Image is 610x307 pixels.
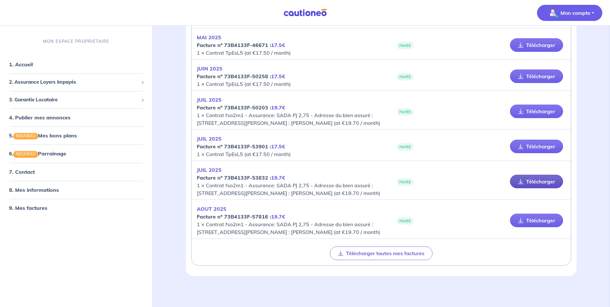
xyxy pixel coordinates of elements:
[510,140,563,153] a: Télécharger
[271,42,285,48] em: 17.5€
[3,183,150,196] div: 8. Mes informations
[510,38,563,52] a: Télécharger
[9,169,35,175] a: 7. Contact
[3,58,150,71] div: 1. Accueil
[197,205,381,236] p: 1 × Contrat fso2m1 - Assurance: SADA PJ 2,75 - Adresse du bien assuré : [STREET_ADDRESS][PERSON_N...
[3,147,150,160] div: 6.NOUVEAUParrainage
[3,111,150,124] div: 4. Publier mes annonces
[3,165,150,178] div: 7. Contact
[397,73,414,80] span: PAYÉE
[3,76,150,88] div: 2. Assurance Loyers Impayés
[197,73,285,79] strong: Facture nº 73B4133F-50258 :
[9,114,70,121] a: 4. Publier mes annonces
[197,143,285,150] strong: Facture nº 73B4133F-53901 :
[197,97,222,103] em: JUIL 2025
[397,143,414,151] span: PAYÉE
[197,135,222,142] em: JUIL 2025
[397,108,414,116] span: PAYÉE
[9,132,77,139] a: 5.NOUVEAUMes bons plans
[510,70,563,83] a: Télécharger
[197,65,381,88] p: 1 × Contrat TpEsL5 (at €17.50 / month)
[510,105,563,118] a: Télécharger
[271,213,285,220] em: 19.7€
[9,96,139,104] span: 3. Garantie Locataire
[197,65,223,72] em: JUIN 2025
[271,174,285,181] em: 19.7€
[397,42,414,49] span: PAYÉE
[271,143,285,150] em: 17.5€
[281,9,329,17] img: Cautioneo
[197,104,285,111] strong: Facture nº 73B4133F-50203 :
[197,174,285,181] strong: Facture nº 73B4133F-53832 :
[9,151,66,157] a: 6.NOUVEAUParrainage
[9,187,59,193] a: 8. Mes informations
[271,73,285,79] em: 17.5€
[197,135,381,158] p: 1 × Contrat TpEsL5 (at €17.50 / month)
[3,94,150,106] div: 3. Garantie Locataire
[330,247,432,260] button: Télécharger toutes mes factures
[43,38,109,44] p: MON ESPACE PROPRIÉTAIRE
[197,42,285,48] strong: Facture nº 73B4133F-46671 :
[510,214,563,227] a: Télécharger
[3,129,150,142] div: 5.NOUVEAUMes bons plans
[560,9,590,17] p: Mon compte
[510,175,563,188] a: Télécharger
[397,178,414,186] span: PAYÉE
[537,5,602,21] button: illu_account_valid_menu.svgMon compte
[271,104,285,111] em: 19.7€
[9,61,33,68] a: 1. Accueil
[3,201,150,214] div: 9. Mes factures
[397,217,414,225] span: PAYÉE
[197,167,222,173] em: JUIL 2025
[197,206,226,212] em: AOUT 2025
[197,213,285,220] strong: Facture nº 73B4133F-57816 :
[197,33,381,57] p: 1 × Contrat TpEsL5 (at €17.50 / month)
[9,205,47,211] a: 9. Mes factures
[197,96,381,127] p: 1 × Contrat fso2m1 - Assurance: SADA PJ 2,75 - Adresse du bien assuré : [STREET_ADDRESS][PERSON_N...
[197,166,381,197] p: 1 × Contrat fso2m1 - Assurance: SADA PJ 2,75 - Adresse du bien assuré : [STREET_ADDRESS][PERSON_N...
[548,8,558,18] img: illu_account_valid_menu.svg
[197,34,221,41] em: MAI 2025
[9,79,139,86] span: 2. Assurance Loyers Impayés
